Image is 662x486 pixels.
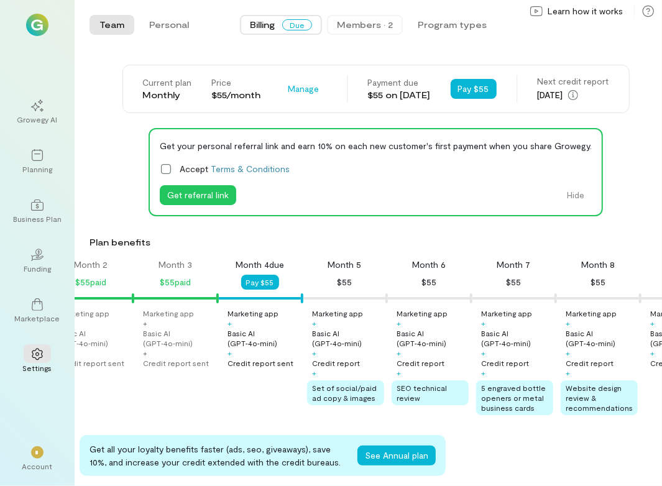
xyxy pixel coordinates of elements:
button: Program types [408,15,497,35]
div: + [650,318,655,328]
div: Basic AI (GPT‑4o‑mini) [481,328,553,348]
button: Hide [559,185,592,205]
a: Growegy AI [15,89,60,134]
div: $55/month [212,89,261,101]
div: $55 paid [160,275,191,290]
div: Marketplace [15,313,60,323]
div: Credit report sent [58,358,124,368]
div: [DATE] [538,88,609,103]
a: Settings [15,338,60,383]
div: Business Plan [13,214,62,224]
div: Marketing app [312,308,363,318]
button: Team [90,15,134,35]
div: Members · 2 [337,19,393,31]
div: Price [212,76,261,89]
button: Personal [139,15,199,35]
span: Manage [288,83,320,95]
div: Next credit report [538,75,609,88]
div: + [481,368,485,378]
div: Monthly [143,89,192,101]
div: + [397,348,401,358]
a: Funding [15,239,60,283]
div: + [397,318,401,328]
button: Manage [281,79,327,99]
button: Get referral link [160,185,236,205]
div: + [397,368,401,378]
div: Basic AI (GPT‑4o‑mini) [143,328,215,348]
div: + [312,318,316,328]
div: Plan benefits [90,236,657,249]
div: Month 6 [412,259,446,271]
div: Credit report [566,358,614,368]
div: + [566,368,570,378]
div: + [143,318,147,328]
div: Marketing app [143,308,194,318]
div: Credit report sent [228,358,293,368]
div: *Account [15,436,60,481]
span: Due [282,19,312,30]
a: Marketplace [15,288,60,333]
a: Terms & Conditions [211,163,290,174]
div: Credit report [397,358,444,368]
div: Basic AI (GPT‑4o‑mini) [58,328,131,348]
div: $55 on [DATE] [368,89,431,101]
span: Website design review & recommendations [566,383,633,412]
div: + [228,348,232,358]
button: Pay $55 [241,275,279,290]
div: $55 paid [75,275,106,290]
div: Month 2 [74,259,108,271]
span: Learn how it works [548,5,623,17]
span: Accept [180,162,290,175]
div: $55 [506,275,521,290]
div: Basic AI (GPT‑4o‑mini) [566,328,638,348]
div: $55 [421,275,436,290]
button: Members · 2 [327,15,403,35]
span: 5 engraved bottle openers or metal business cards [481,383,546,412]
div: + [481,348,485,358]
div: Marketing app [566,308,617,318]
div: + [143,348,147,358]
div: Payment due [368,76,431,89]
div: + [481,318,485,328]
div: Get all your loyalty benefits faster (ads, seo, giveaways), save 10%, and increase your credit ex... [90,442,347,469]
div: + [312,368,316,378]
div: Month 7 [497,259,530,271]
div: Marketing app [481,308,532,318]
span: SEO technical review [397,383,447,402]
div: Credit report [481,358,529,368]
div: Growegy AI [17,114,58,124]
div: $55 [337,275,352,290]
div: + [312,348,316,358]
div: + [228,318,232,328]
button: Pay $55 [451,79,497,99]
div: Account [22,461,53,471]
button: See Annual plan [357,446,436,465]
span: Set of social/paid ad copy & images [312,383,377,402]
div: Get your personal referral link and earn 10% on each new customer's first payment when you share ... [160,139,592,152]
div: + [566,318,570,328]
div: + [566,348,570,358]
a: Business Plan [15,189,60,234]
div: Settings [23,363,52,373]
div: Basic AI (GPT‑4o‑mini) [228,328,300,348]
div: Marketing app [228,308,278,318]
div: Planning [22,164,52,174]
div: $55 [591,275,605,290]
div: Credit report [312,358,360,368]
div: Credit report sent [143,358,209,368]
div: Month 8 [581,259,615,271]
div: Current plan [143,76,192,89]
span: Billing [250,19,275,31]
div: + [650,348,655,358]
div: Basic AI (GPT‑4o‑mini) [397,328,469,348]
div: Basic AI (GPT‑4o‑mini) [312,328,384,348]
div: Marketing app [58,308,109,318]
div: Month 5 [328,259,361,271]
div: Month 3 [159,259,192,271]
div: Marketing app [397,308,448,318]
a: Planning [15,139,60,184]
div: Funding [24,264,51,273]
button: BillingDue [240,15,322,35]
div: Month 4 due [236,259,284,271]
